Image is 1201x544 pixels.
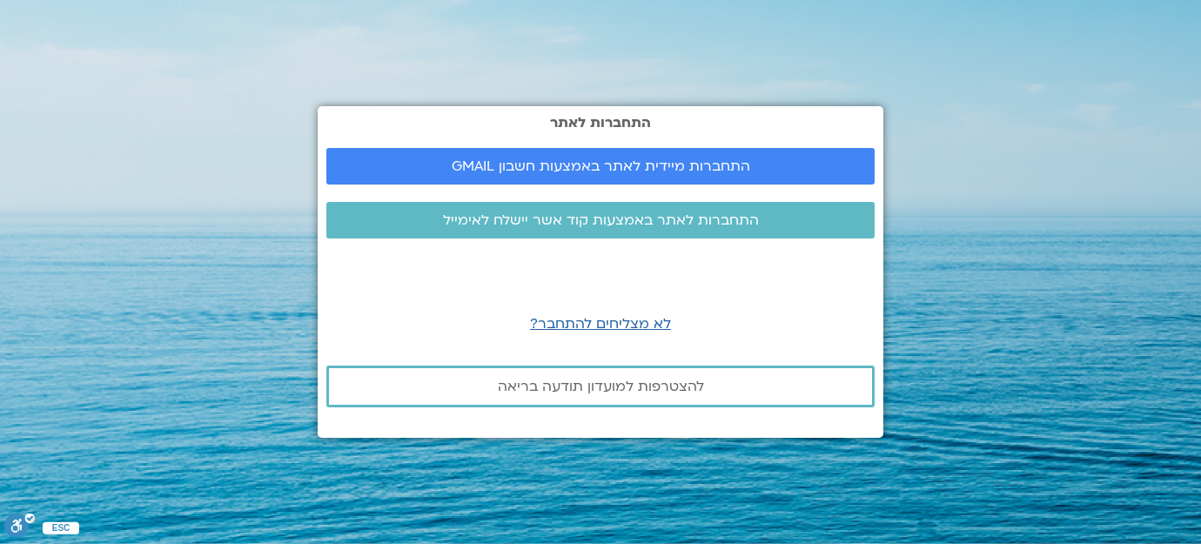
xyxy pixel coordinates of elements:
[452,158,750,174] span: התחברות מיידית לאתר באמצעות חשבון GMAIL
[326,148,875,185] a: התחברות מיידית לאתר באמצעות חשבון GMAIL
[326,202,875,238] a: התחברות לאתר באמצעות קוד אשר יישלח לאימייל
[326,366,875,407] a: להצטרפות למועדון תודעה בריאה
[326,115,875,131] h2: התחברות לאתר
[443,212,759,228] span: התחברות לאתר באמצעות קוד אשר יישלח לאימייל
[530,314,671,333] a: לא מצליחים להתחבר?
[498,379,704,394] span: להצטרפות למועדון תודעה בריאה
